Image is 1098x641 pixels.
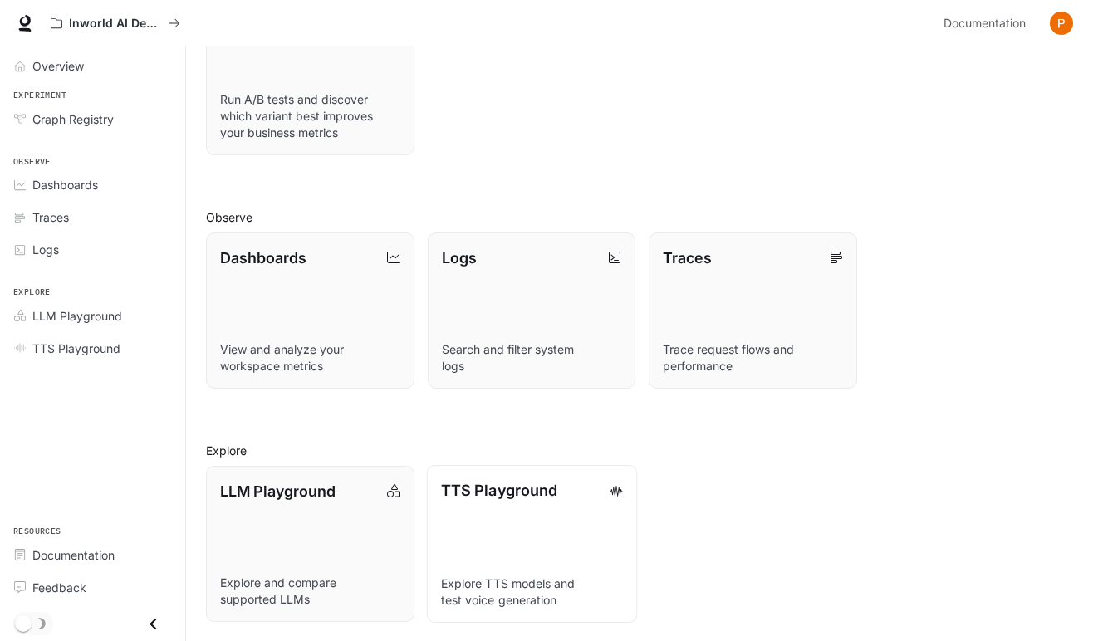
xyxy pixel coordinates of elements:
[7,301,179,330] a: LLM Playground
[7,573,179,602] a: Feedback
[442,341,622,374] p: Search and filter system logs
[32,57,84,75] span: Overview
[7,170,179,199] a: Dashboards
[32,340,120,357] span: TTS Playground
[206,466,414,622] a: LLM PlaygroundExplore and compare supported LLMs
[426,465,636,623] a: TTS PlaygroundExplore TTS models and test voice generation
[15,614,32,632] span: Dark mode toggle
[220,341,400,374] p: View and analyze your workspace metrics
[7,334,179,363] a: TTS Playground
[32,241,59,258] span: Logs
[32,110,114,128] span: Graph Registry
[220,247,306,269] p: Dashboards
[135,607,172,641] button: Close drawer
[206,208,1078,226] h2: Observe
[220,575,400,608] p: Explore and compare supported LLMs
[32,176,98,193] span: Dashboards
[663,247,712,269] p: Traces
[32,208,69,226] span: Traces
[440,479,556,502] p: TTS Playground
[7,105,179,134] a: Graph Registry
[7,203,179,232] a: Traces
[32,546,115,564] span: Documentation
[7,51,179,81] a: Overview
[7,541,179,570] a: Documentation
[220,480,336,502] p: LLM Playground
[663,341,843,374] p: Trace request flows and performance
[32,579,86,596] span: Feedback
[442,247,477,269] p: Logs
[7,235,179,264] a: Logs
[69,17,162,31] p: Inworld AI Demos
[1045,7,1078,40] button: User avatar
[206,442,1078,459] h2: Explore
[220,91,400,141] p: Run A/B tests and discover which variant best improves your business metrics
[206,232,414,389] a: DashboardsView and analyze your workspace metrics
[1050,12,1073,35] img: User avatar
[43,7,188,40] button: All workspaces
[649,232,857,389] a: TracesTrace request flows and performance
[428,232,636,389] a: LogsSearch and filter system logs
[937,7,1038,40] a: Documentation
[944,13,1026,34] span: Documentation
[32,307,122,325] span: LLM Playground
[440,575,622,608] p: Explore TTS models and test voice generation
